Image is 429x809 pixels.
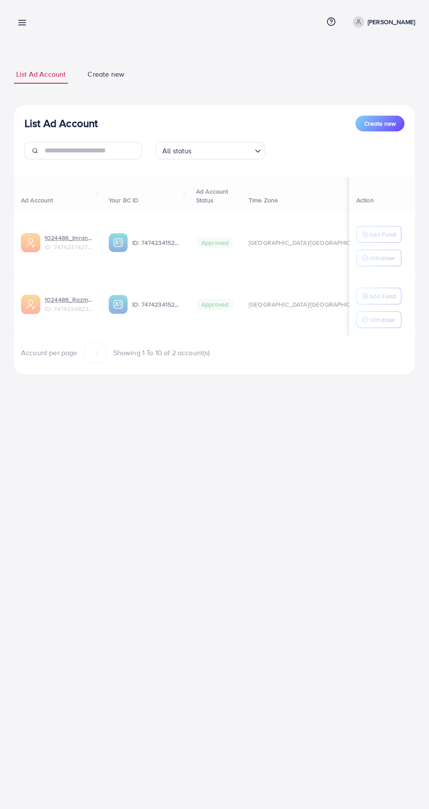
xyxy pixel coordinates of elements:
a: [PERSON_NAME] [349,16,415,28]
span: All status [161,145,193,157]
input: Search for option [194,143,251,157]
span: List Ad Account [16,69,66,79]
p: [PERSON_NAME] [368,17,415,27]
div: Search for option [156,142,265,159]
span: Create new [88,69,124,79]
h3: List Ad Account [25,117,98,130]
span: Create new [364,119,396,128]
button: Create new [355,116,404,131]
